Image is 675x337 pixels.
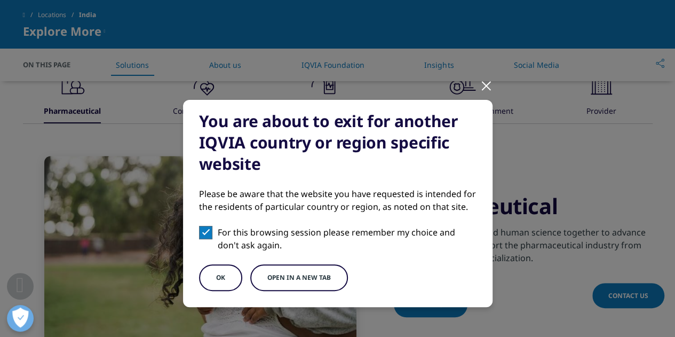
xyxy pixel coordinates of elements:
button: Open in a new tab [250,264,348,291]
div: Please be aware that the website you have requested is intended for the residents of particular c... [199,187,477,213]
div: You are about to exit for another IQVIA country or region specific website [199,111,477,175]
button: Open Preferences [7,305,34,332]
button: OK [199,264,242,291]
p: For this browsing session please remember my choice and don't ask again. [218,226,477,252]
